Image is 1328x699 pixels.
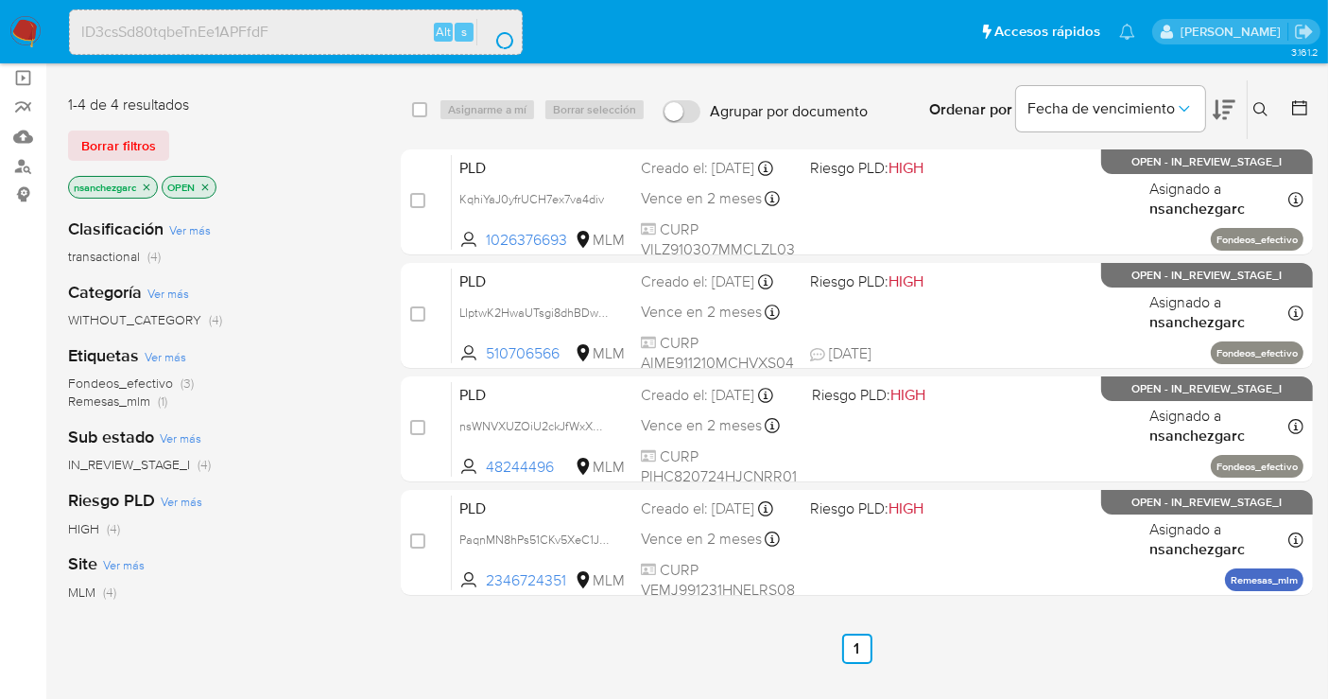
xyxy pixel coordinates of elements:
a: Notificaciones [1119,24,1135,40]
button: search-icon [476,19,515,45]
p: nancy.sanchezgarcia@mercadolibre.com.mx [1181,23,1287,41]
a: Salir [1294,22,1314,42]
input: Buscar usuario o caso... [70,20,522,44]
span: 3.161.2 [1291,44,1319,60]
span: s [461,23,467,41]
span: Alt [436,23,451,41]
span: Accesos rápidos [994,22,1100,42]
